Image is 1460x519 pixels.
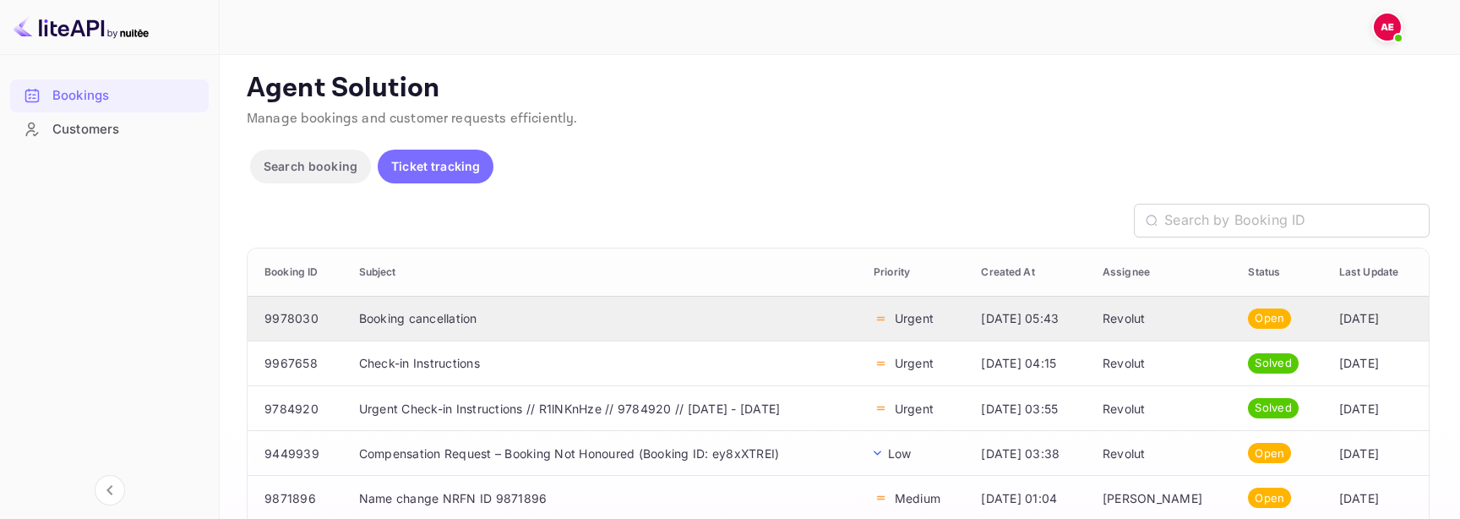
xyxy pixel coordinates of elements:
[1326,249,1429,297] th: Last Update
[346,431,860,476] td: Compensation Request – Booking Not Honoured (Booking ID: ey8xXTREI)
[346,296,860,341] td: Booking cancellation
[1248,355,1299,372] span: Solved
[1326,385,1429,430] td: [DATE]
[967,296,1089,341] td: [DATE] 05:43
[346,385,860,430] td: Urgent Check-in Instructions // R1lNKnHze // 9784920 // [DATE] - [DATE]
[1089,249,1235,297] th: Assignee
[967,249,1089,297] th: Created At
[1089,296,1235,341] td: Revolut
[1089,341,1235,385] td: Revolut
[52,86,200,106] div: Bookings
[264,157,357,175] p: Search booking
[895,400,934,418] p: Urgent
[1326,431,1429,476] td: [DATE]
[967,341,1089,385] td: [DATE] 04:15
[10,113,209,145] a: Customers
[248,431,346,476] td: 9449939
[1326,341,1429,385] td: [DATE]
[888,445,911,462] p: Low
[967,385,1089,430] td: [DATE] 03:55
[14,14,149,41] img: LiteAPI logo
[95,475,125,505] button: Collapse navigation
[248,249,346,297] th: Booking ID
[248,296,346,341] td: 9978030
[895,354,934,372] p: Urgent
[1089,385,1235,430] td: Revolut
[860,249,967,297] th: Priority
[248,385,346,430] td: 9784920
[967,431,1089,476] td: [DATE] 03:38
[1248,310,1291,327] span: Open
[1248,400,1299,417] span: Solved
[346,341,860,385] td: Check-in Instructions
[248,341,346,385] td: 9967658
[10,79,209,112] div: Bookings
[10,79,209,111] a: Bookings
[1326,296,1429,341] td: [DATE]
[1248,490,1291,507] span: Open
[1374,14,1401,41] img: Abdellah Essaidi
[391,157,480,175] p: Ticket tracking
[895,489,940,507] p: Medium
[1089,431,1235,476] td: Revolut
[346,249,860,297] th: Subject
[1164,204,1430,238] input: Search by Booking ID
[52,120,200,139] div: Customers
[895,309,934,327] p: Urgent
[247,110,578,128] span: Manage bookings and customer requests efficiently.
[10,113,209,146] div: Customers
[1248,445,1291,462] span: Open
[247,72,1430,106] p: Agent Solution
[1234,249,1325,297] th: Status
